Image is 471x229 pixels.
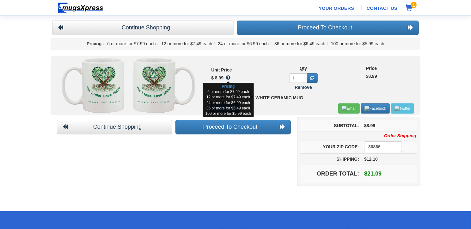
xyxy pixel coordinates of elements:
b: $ 8.99 [211,75,223,80]
img: Facebook [363,104,388,113]
h5: Shipping: [303,157,359,162]
a: Proceed To Checkout [175,120,291,134]
h4: $21.09 [364,171,415,177]
a: Your Orders [319,5,354,11]
a: Continue Shopping [52,21,234,35]
h4: Order Total: [303,171,359,177]
b: Pricing [87,41,101,46]
li: 100 or more for $5.99 each [325,41,384,47]
label: Qty [300,65,307,72]
a: Remove [295,84,312,91]
a: Home [55,5,106,10]
h5: $12.10 [364,157,415,162]
span: 1 [411,2,417,8]
div: 6 or more for $7.99 each 12 or more for $7.49 each 24 or more for $6.99 each 36 or more for $6.49... [203,83,254,117]
h5: Subtotal: [303,123,359,128]
h5: Your Zip Code: [303,145,359,149]
b: Pricing [222,84,235,89]
img: AwhiteR.gif [62,58,124,114]
a: Proceed To Checkout [237,21,419,35]
a: Update Qty [307,73,318,83]
li: 36 or more for $6.49 each [269,41,325,47]
img: Email [340,104,358,113]
a: Contact Us [367,5,397,11]
img: Awhite.gif [133,58,196,114]
span: | [360,4,362,11]
h5: Traditional 11 oz. White Ceramic Mug [210,96,414,100]
b: Remove [295,85,312,90]
li: 6 or more for $7.99 each [102,41,156,47]
img: mugsexpress logo [58,2,104,13]
img: Twitter [393,104,412,113]
img: 4251.png [136,64,171,110]
li: 12 or more for $7.49 each [156,41,212,47]
b: $8.99 [366,74,377,79]
li: 24 or more for $6.99 each [212,41,269,47]
i: Order Shipping [384,133,416,139]
h5: $8.99 [364,123,415,128]
input: ZipCode [364,141,402,152]
label: Price [366,65,377,72]
label: Unit Price [211,67,232,73]
a: Continue Shopping [57,120,172,134]
img: 4251R.png [86,64,121,110]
